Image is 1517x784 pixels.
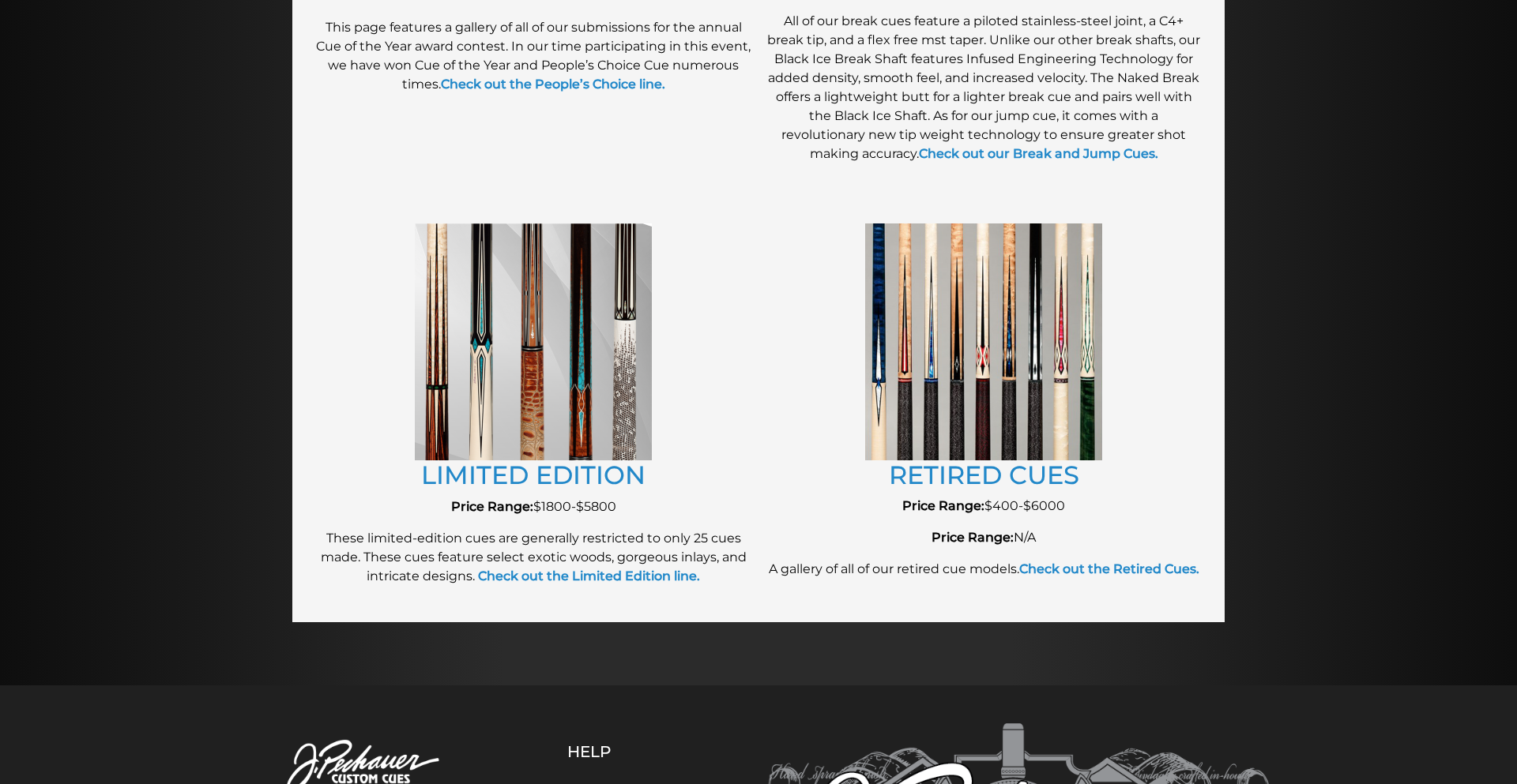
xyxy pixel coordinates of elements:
h5: Help [567,742,690,761]
a: Check out the Limited Edition line. [475,568,700,583]
a: Check out our Break and Jump Cues. [919,146,1158,161]
a: Check out the Retired Cues. [1019,561,1199,576]
a: Check out the People’s Choice line. [441,77,665,92]
p: $1800-$5800 [316,497,751,516]
strong: Price Range: [902,498,984,513]
p: All of our break cues feature a piloted stainless-steel joint, a C4+ break tip, and a flex free m... [766,12,1201,163]
strong: Price Range: [932,530,1014,545]
p: N/A [766,528,1201,547]
a: RETIRED CUES [889,460,1079,490]
p: $400-$6000 [766,497,1201,516]
p: A gallery of all of our retired cue models. [766,560,1201,579]
p: These limited-edition cues are generally restricted to only 25 cues made. These cues feature sele... [316,529,751,586]
strong: Check out the Limited Edition line. [478,568,700,583]
a: LIMITED EDITION [421,460,646,490]
p: This page features a gallery of all of our submissions for the annual Cue of the Year award conte... [316,18,751,94]
strong: Price Range: [451,499,533,514]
